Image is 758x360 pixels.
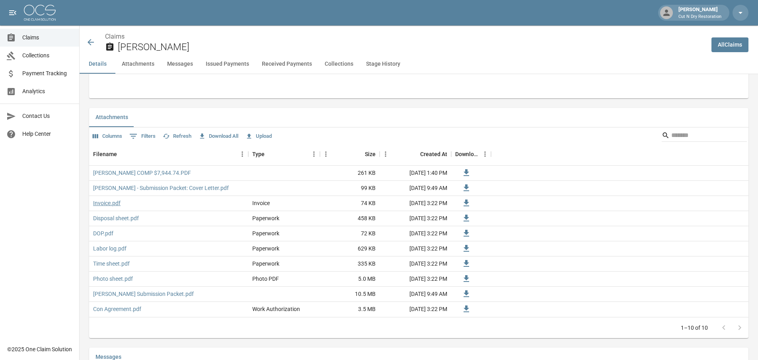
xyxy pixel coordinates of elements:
div: [DATE] 9:49 AM [380,287,451,302]
div: Download [451,143,491,165]
div: Paperwork [252,260,279,268]
p: 1–10 of 10 [681,324,708,332]
div: Paperwork [252,214,279,222]
div: 458 KB [320,211,380,226]
a: AllClaims [711,37,748,52]
div: [DATE] 1:40 PM [380,166,451,181]
a: [PERSON_NAME] COMP $7,944.74.PDF [93,169,191,177]
h2: [PERSON_NAME] [118,41,705,53]
div: [DATE] 3:22 PM [380,302,451,317]
span: Help Center [22,130,73,138]
div: [DATE] 3:22 PM [380,256,451,272]
a: [PERSON_NAME] Submission Packet.pdf [93,290,194,298]
button: Upload [244,130,274,143]
button: Collections [318,55,360,74]
div: Invoice [252,199,270,207]
button: Refresh [161,130,193,143]
p: Cut N Dry Restoration [678,14,721,20]
div: [DATE] 3:22 PM [380,196,451,211]
div: anchor tabs [80,55,758,74]
button: Received Payments [255,55,318,74]
div: 3.5 MB [320,302,380,317]
a: Photo sheet.pdf [93,275,133,283]
div: 72 KB [320,226,380,241]
button: Menu [380,148,392,160]
div: Search [662,129,747,143]
div: 99 KB [320,181,380,196]
div: [DATE] 3:22 PM [380,272,451,287]
button: Menu [308,148,320,160]
div: 5.0 MB [320,272,380,287]
div: [DATE] 3:22 PM [380,226,451,241]
div: related-list tabs [89,108,748,127]
div: Paperwork [252,245,279,252]
div: [PERSON_NAME] [675,6,725,20]
span: Payment Tracking [22,69,73,78]
button: Menu [320,148,332,160]
a: Time sheet.pdf [93,260,130,268]
a: Claims [105,33,125,40]
div: Created At [420,143,447,165]
span: Collections [22,51,73,60]
div: 335 KB [320,256,380,272]
div: 629 KB [320,241,380,256]
a: Disposal sheet.pdf [93,214,139,222]
button: Attachments [89,108,134,127]
div: Type [248,143,320,165]
button: Details [80,55,115,74]
button: Show filters [127,130,158,143]
span: Claims [22,33,73,42]
div: 10.5 MB [320,287,380,302]
div: Filename [93,143,117,165]
button: Issued Payments [199,55,255,74]
div: Type [252,143,265,165]
div: Size [365,143,376,165]
div: Created At [380,143,451,165]
div: [DATE] 9:49 AM [380,181,451,196]
button: Select columns [91,130,124,143]
div: [DATE] 3:22 PM [380,211,451,226]
a: [PERSON_NAME] - Submission Packet: Cover Letter.pdf [93,184,229,192]
div: © 2025 One Claim Solution [7,345,72,353]
button: Messages [161,55,199,74]
span: Analytics [22,87,73,96]
button: Menu [479,148,491,160]
button: Download All [197,130,240,143]
div: Paperwork [252,229,279,237]
span: Contact Us [22,112,73,120]
nav: breadcrumb [105,32,705,41]
div: 261 KB [320,166,380,181]
img: ocs-logo-white-transparent.png [24,5,56,21]
div: Download [455,143,479,165]
a: Con Agreement.pdf [93,305,141,313]
a: Invoice.pdf [93,199,121,207]
a: Labor log.pdf [93,245,127,252]
div: Photo PDF [252,275,279,283]
a: DOP.pdf [93,229,113,237]
div: [DATE] 3:22 PM [380,241,451,256]
div: Size [320,143,380,165]
div: Work Authorization [252,305,300,313]
button: open drawer [5,5,21,21]
button: Menu [236,148,248,160]
div: 74 KB [320,196,380,211]
button: Stage History [360,55,407,74]
div: Filename [89,143,248,165]
button: Attachments [115,55,161,74]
